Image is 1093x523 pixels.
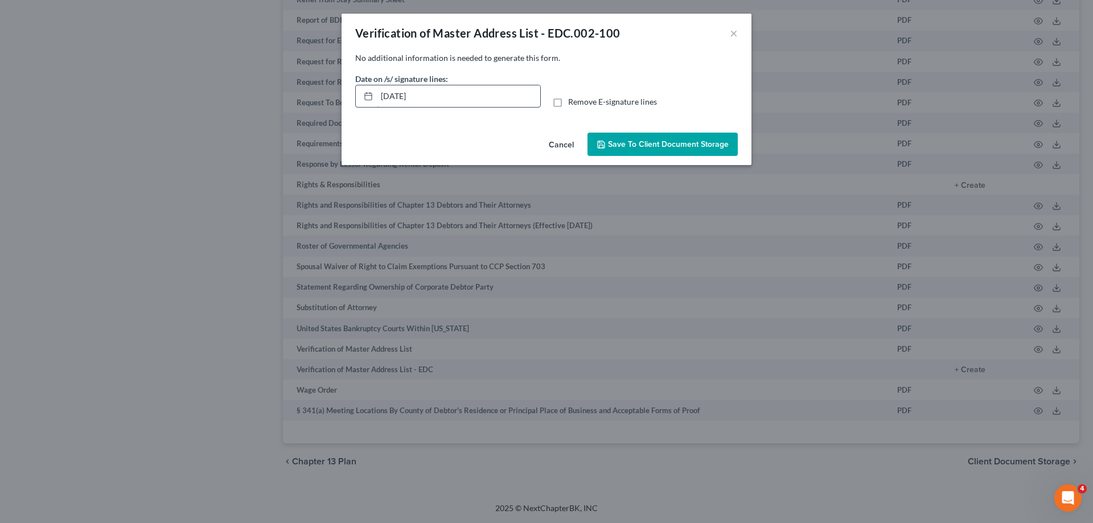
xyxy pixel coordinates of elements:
span: Save to Client Document Storage [608,139,729,149]
input: MM/DD/YYYY [377,85,540,107]
p: No additional information is needed to generate this form. [355,52,738,64]
button: Cancel [540,134,583,157]
button: Save to Client Document Storage [587,133,738,157]
div: Verification of Master Address List - EDC.002-100 [355,25,621,41]
span: Remove E-signature lines [568,97,657,106]
button: × [730,26,738,40]
span: 4 [1078,484,1087,493]
label: Date on /s/ signature lines: [355,73,448,85]
iframe: Intercom live chat [1054,484,1082,512]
